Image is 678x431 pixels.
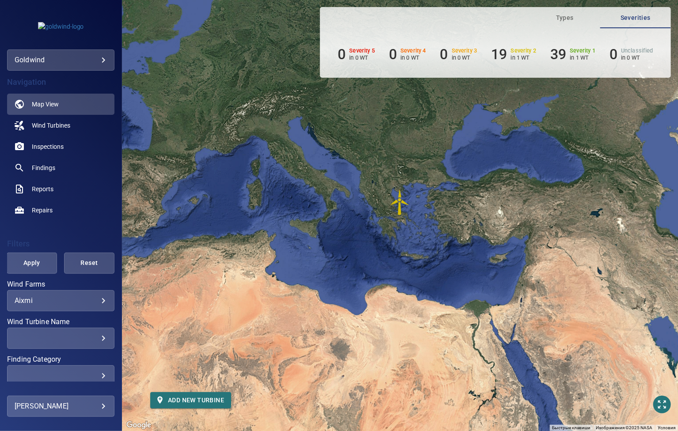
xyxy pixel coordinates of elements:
[38,22,84,31] img: goldwind-logo
[440,46,448,63] h6: 0
[452,54,477,61] p: in 0 WT
[535,12,595,23] span: Types
[124,420,153,431] a: Открыть эту область в Google Картах (в новом окне)
[550,46,566,63] h6: 39
[7,365,114,386] div: Finding Category
[440,46,477,63] li: Severity 3
[609,46,617,63] h6: 0
[7,115,114,136] a: windturbines noActive
[570,54,596,61] p: in 1 WT
[7,94,114,115] a: map active
[596,425,652,430] span: Изображения ©2025 NASA
[400,48,426,54] h6: Severity 4
[7,328,114,349] div: Wind Turbine Name
[338,46,346,63] h6: 0
[124,420,153,431] img: Google
[7,281,114,288] label: Wind Farms
[32,142,64,151] span: Inspections
[15,53,107,67] div: goldwind
[387,189,413,215] gmp-advanced-marker: WTG_1
[621,54,653,61] p: in 0 WT
[491,46,536,63] li: Severity 2
[7,200,114,221] a: repairs noActive
[7,157,114,178] a: findings noActive
[75,257,103,268] span: Reset
[452,48,477,54] h6: Severity 3
[511,48,537,54] h6: Severity 2
[7,49,114,71] div: goldwind
[32,121,70,130] span: Wind Turbines
[658,425,675,430] a: Условия (ссылка откроется в новой вкладке)
[606,12,666,23] span: Severities
[350,54,375,61] p: in 0 WT
[550,46,595,63] li: Severity 1
[15,296,107,305] div: Aixmi
[511,54,537,61] p: in 1 WT
[7,290,114,311] div: Wind Farms
[389,46,397,63] h6: 0
[7,136,114,157] a: inspections noActive
[400,54,426,61] p: in 0 WT
[7,356,114,363] label: Finding Category
[18,257,46,268] span: Apply
[7,318,114,325] label: Wind Turbine Name
[491,46,507,63] h6: 19
[621,48,653,54] h6: Unclassified
[389,46,426,63] li: Severity 4
[7,239,114,248] h4: Filters
[32,163,55,172] span: Findings
[609,46,653,63] li: Severity Unclassified
[552,425,590,431] button: Быстрые клавиши
[15,399,107,413] div: [PERSON_NAME]
[570,48,596,54] h6: Severity 1
[32,185,53,193] span: Reports
[350,48,375,54] h6: Severity 5
[7,178,114,200] a: reports noActive
[338,46,375,63] li: Severity 5
[7,253,57,274] button: Apply
[64,253,114,274] button: Reset
[387,189,413,215] img: windFarmIconCat2.svg
[32,100,59,109] span: Map View
[150,392,231,408] button: Add new turbine
[32,206,53,215] span: Repairs
[7,78,114,87] h4: Navigation
[157,395,224,406] span: Add new turbine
